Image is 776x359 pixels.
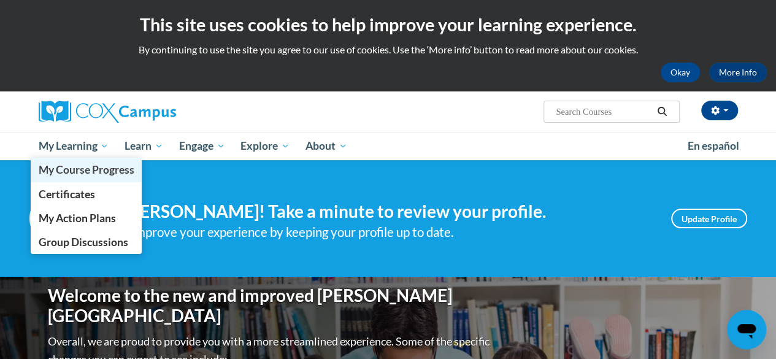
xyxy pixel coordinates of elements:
[31,158,142,182] a: My Course Progress
[48,285,493,326] h1: Welcome to the new and improved [PERSON_NAME][GEOGRAPHIC_DATA]
[727,310,766,349] iframe: Button to launch messaging window
[9,43,767,56] p: By continuing to use the site you agree to our use of cookies. Use the ‘More info’ button to read...
[39,101,176,123] img: Cox Campus
[9,12,767,37] h2: This site uses cookies to help improve your learning experience.
[661,63,700,82] button: Okay
[38,236,128,249] span: Group Discussions
[653,104,671,119] button: Search
[232,132,298,160] a: Explore
[680,133,747,159] a: En español
[171,132,233,160] a: Engage
[38,212,115,225] span: My Action Plans
[31,182,142,206] a: Certificates
[117,132,171,160] a: Learn
[38,139,109,153] span: My Learning
[709,63,767,82] a: More Info
[125,139,163,153] span: Learn
[688,139,739,152] span: En español
[31,132,117,160] a: My Learning
[179,139,225,153] span: Engage
[298,132,355,160] a: About
[103,201,653,222] h4: Hi [PERSON_NAME]! Take a minute to review your profile.
[29,191,85,246] img: Profile Image
[555,104,653,119] input: Search Courses
[39,101,259,123] a: Cox Campus
[701,101,738,120] button: Account Settings
[29,132,747,160] div: Main menu
[31,230,142,254] a: Group Discussions
[305,139,347,153] span: About
[38,188,94,201] span: Certificates
[240,139,290,153] span: Explore
[38,163,134,176] span: My Course Progress
[31,206,142,230] a: My Action Plans
[103,222,653,242] div: Help improve your experience by keeping your profile up to date.
[671,209,747,228] a: Update Profile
